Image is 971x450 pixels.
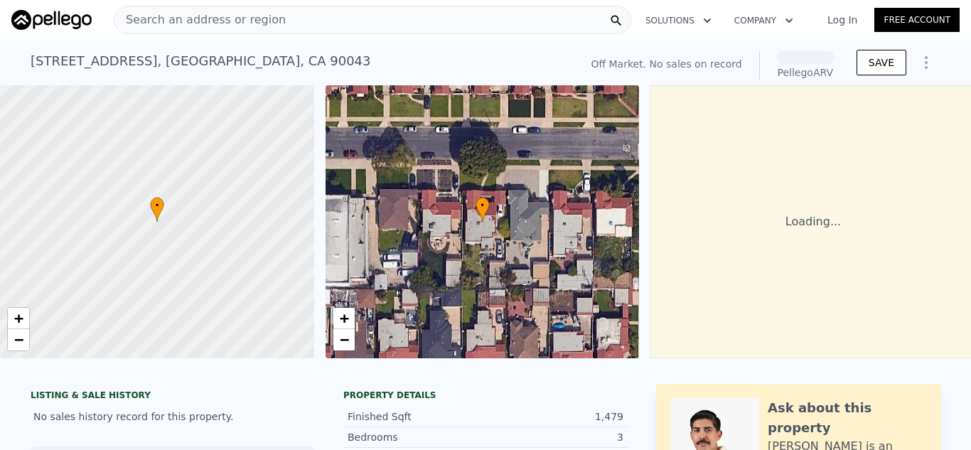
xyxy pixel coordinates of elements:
[857,50,906,75] button: SAVE
[339,331,348,348] span: −
[874,8,960,32] a: Free Account
[31,404,315,429] div: No sales history record for this property.
[777,65,834,80] div: Pellego ARV
[810,13,874,27] a: Log In
[8,308,29,329] a: Zoom in
[114,11,286,28] span: Search an address or region
[343,390,628,401] div: Property details
[634,8,723,33] button: Solutions
[485,409,623,424] div: 1,479
[8,329,29,350] a: Zoom out
[348,430,485,444] div: Bedrooms
[348,409,485,424] div: Finished Sqft
[723,8,805,33] button: Company
[768,398,926,438] div: Ask about this property
[485,430,623,444] div: 3
[591,57,741,71] div: Off Market. No sales on record
[31,51,371,71] div: [STREET_ADDRESS] , [GEOGRAPHIC_DATA] , CA 90043
[333,329,355,350] a: Zoom out
[912,48,940,77] button: Show Options
[150,197,164,222] div: •
[14,331,23,348] span: −
[11,10,92,30] img: Pellego
[476,199,490,212] span: •
[31,390,315,404] div: LISTING & SALE HISTORY
[333,308,355,329] a: Zoom in
[150,199,164,212] span: •
[339,309,348,327] span: +
[476,197,490,222] div: •
[14,309,23,327] span: +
